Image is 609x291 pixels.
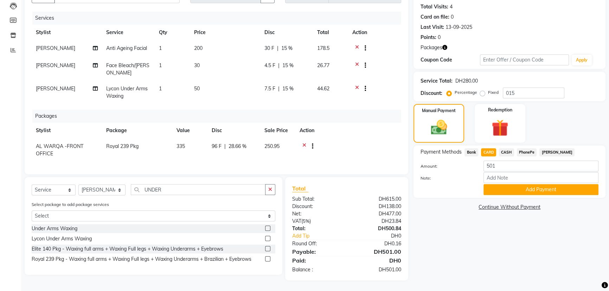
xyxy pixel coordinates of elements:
[106,85,148,99] span: Lycon Under Arms Waxing
[287,247,347,256] div: Payable:
[278,62,280,69] span: |
[421,56,480,64] div: Coupon Code
[32,12,406,25] div: Services
[106,62,149,76] span: Face Bleach/[PERSON_NAME]
[287,210,347,218] div: Net:
[32,123,102,138] th: Stylist
[32,110,406,123] div: Packages
[287,240,347,247] div: Round Off:
[480,54,569,65] input: Enter Offer / Coupon Code
[159,45,162,51] span: 1
[194,62,200,69] span: 30
[415,175,478,181] label: Note:
[264,45,274,52] span: 30 F
[287,218,347,225] div: ( )
[278,85,280,92] span: |
[483,161,598,172] input: Amount
[313,25,348,40] th: Total
[287,232,357,240] a: Add Tip
[357,232,406,240] div: DH0
[421,77,453,85] div: Service Total:
[483,184,598,195] button: Add Payment
[287,225,347,232] div: Total:
[421,24,444,31] div: Last Visit:
[207,123,260,138] th: Disc
[572,55,592,65] button: Apply
[421,13,449,21] div: Card on file:
[455,77,478,85] div: DH280.00
[539,148,575,156] span: [PERSON_NAME]
[282,62,294,69] span: 15 %
[159,85,162,92] span: 1
[317,85,329,92] span: 44.62
[347,266,406,273] div: DH501.00
[106,143,139,149] span: Royal 239 Pkg
[260,123,295,138] th: Sale Price
[438,34,441,41] div: 0
[347,240,406,247] div: DH0.16
[32,225,77,232] div: Under Arms Waxing
[347,247,406,256] div: DH501.00
[36,45,75,51] span: [PERSON_NAME]
[421,90,442,97] div: Discount:
[292,218,301,224] span: Vat
[287,266,347,273] div: Balance :
[282,85,294,92] span: 15 %
[190,25,260,40] th: Price
[277,45,278,52] span: |
[102,123,172,138] th: Package
[106,45,147,51] span: Anti Ageing Facial
[36,143,83,157] span: AL WARQA -FRONT OFFICE
[450,3,453,11] div: 4
[415,163,478,169] label: Amount:
[264,62,275,69] span: 4.5 F
[287,195,347,203] div: Sub Total:
[488,107,512,113] label: Redemption
[451,13,454,21] div: 0
[347,210,406,218] div: DH477.00
[264,143,280,149] span: 250.95
[32,25,102,40] th: Stylist
[292,185,308,192] span: Total
[421,148,462,156] span: Payment Methods
[347,218,406,225] div: DH23.84
[264,85,275,92] span: 7.5 F
[486,117,514,138] img: _gift.svg
[517,148,537,156] span: PhonePe
[347,203,406,210] div: DH138.00
[348,25,401,40] th: Action
[131,184,265,195] input: Search or Scan
[177,143,185,149] span: 335
[483,172,598,183] input: Add Note
[415,203,604,211] a: Continue Without Payment
[481,148,496,156] span: CARD
[287,203,347,210] div: Discount:
[303,218,309,224] span: 5%
[317,45,329,51] span: 178.5
[155,25,190,40] th: Qty
[445,24,472,31] div: 13-09-2025
[295,123,401,138] th: Action
[347,256,406,265] div: DH0
[32,245,223,253] div: Elite 140 Pkg - Waxing full arms + Waxing Full legs + Waxing Underarms + Eyebrows
[172,123,207,138] th: Value
[159,62,162,69] span: 1
[32,256,251,263] div: Royal 239 Pkg - Waxing full arms + Waxing Full legs + Waxing Underarms + Brazilian + Eyebrows
[426,118,452,137] img: _cash.svg
[488,89,499,96] label: Fixed
[421,3,448,11] div: Total Visits:
[36,85,75,92] span: [PERSON_NAME]
[287,256,347,265] div: Paid:
[347,195,406,203] div: DH615.00
[499,148,514,156] span: CASH
[347,225,406,232] div: DH500.84
[421,44,442,51] span: Packages
[229,143,246,150] span: 28.66 %
[212,143,222,150] span: 96 F
[464,148,478,156] span: Bank
[102,25,155,40] th: Service
[281,45,293,52] span: 15 %
[260,25,313,40] th: Disc
[32,201,109,208] label: Select package to add package services
[421,34,436,41] div: Points:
